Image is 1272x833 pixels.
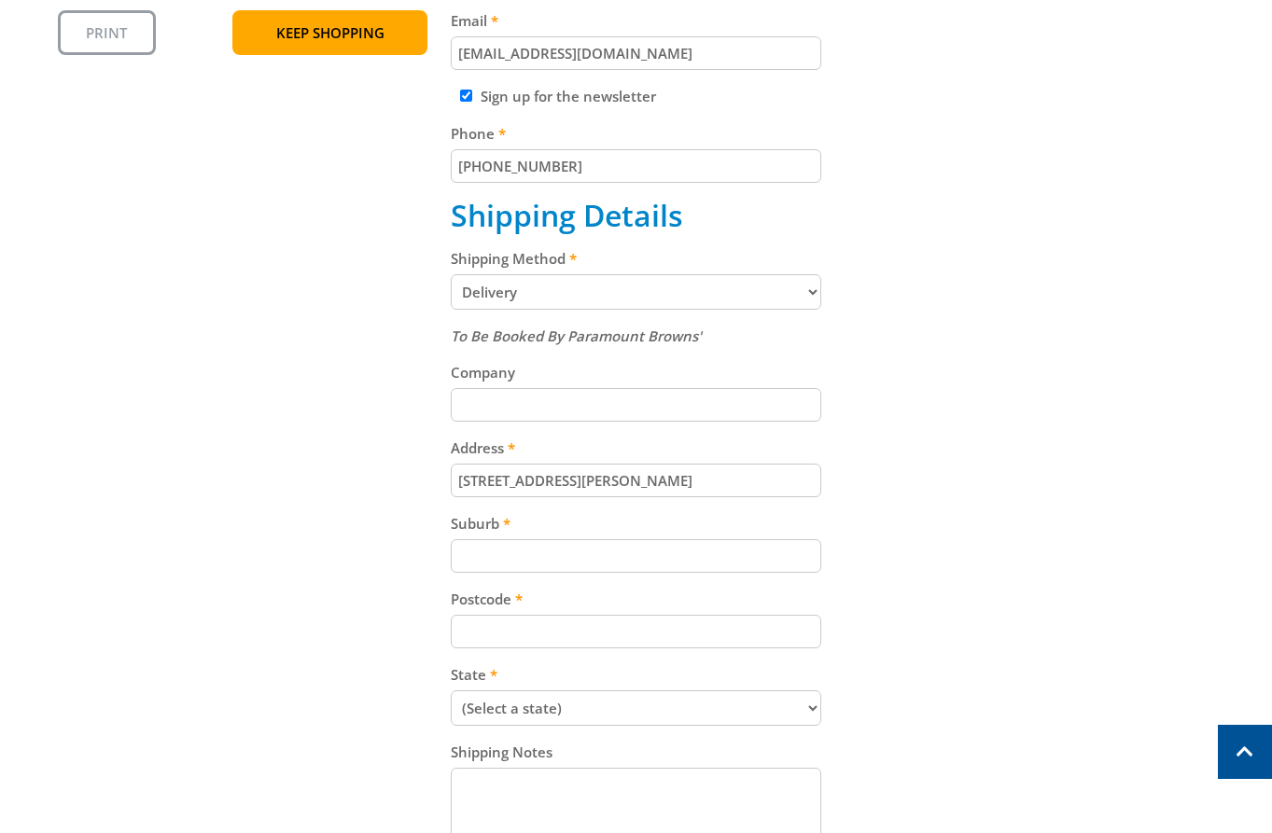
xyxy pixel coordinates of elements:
[451,247,821,270] label: Shipping Method
[481,87,656,105] label: Sign up for the newsletter
[58,10,156,55] a: Print
[451,615,821,648] input: Please enter your postcode.
[451,36,821,70] input: Please enter your email address.
[451,512,821,535] label: Suburb
[451,588,821,610] label: Postcode
[451,741,821,763] label: Shipping Notes
[451,149,821,183] input: Please enter your telephone number.
[451,539,821,573] input: Please enter your suburb.
[451,690,821,726] select: Please select your state.
[451,663,821,686] label: State
[451,326,702,345] em: To Be Booked By Paramount Browns'
[451,198,821,233] h2: Shipping Details
[451,361,821,383] label: Company
[451,274,821,310] select: Please select a shipping method.
[232,10,427,55] a: Keep Shopping
[451,464,821,497] input: Please enter your address.
[451,9,821,32] label: Email
[451,437,821,459] label: Address
[451,122,821,145] label: Phone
